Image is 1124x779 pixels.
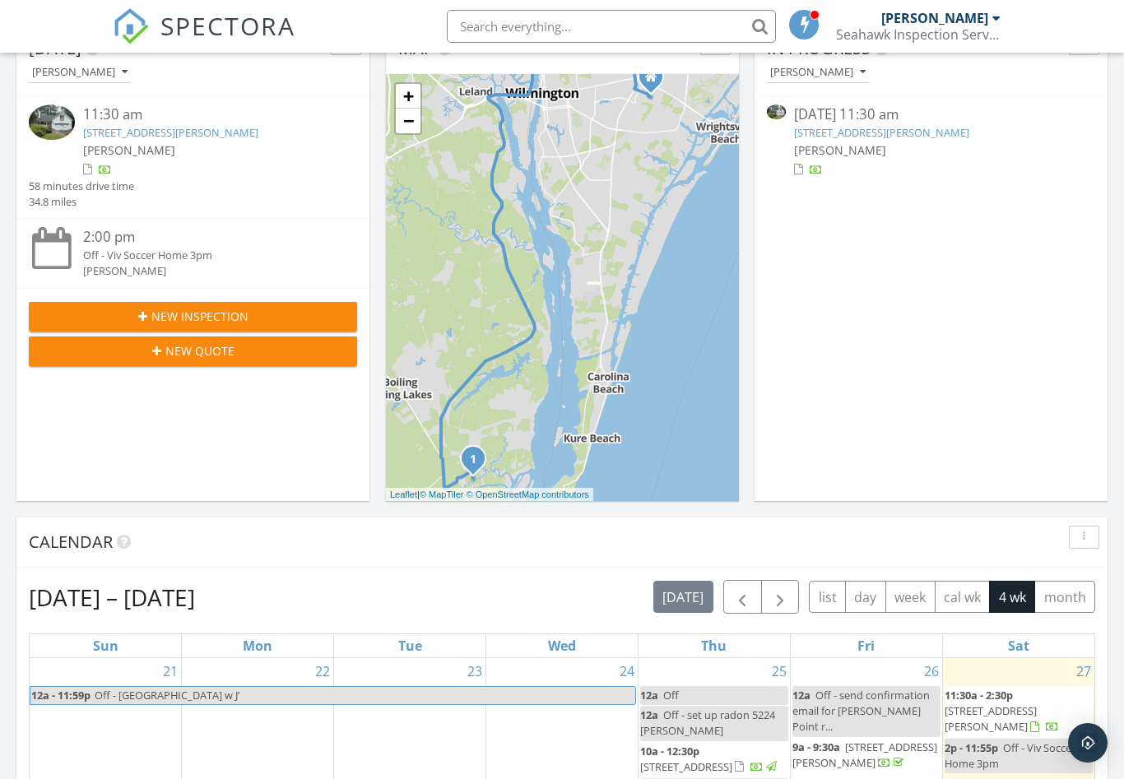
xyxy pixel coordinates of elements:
div: 2:00 pm [83,227,329,248]
span: [STREET_ADDRESS][PERSON_NAME] [792,740,937,770]
div: 58 minutes drive time [29,179,134,194]
span: SPECTORA [160,8,295,43]
button: week [885,581,936,613]
a: Zoom in [396,84,420,109]
span: [PERSON_NAME] [794,142,886,158]
div: 5217 Clear Run Drive, Wilmington NC 28403 [651,77,661,86]
span: [STREET_ADDRESS] [640,759,732,774]
a: © MapTiler [420,489,464,499]
a: Go to September 23, 2025 [464,658,485,684]
button: cal wk [935,581,991,613]
button: Previous [723,580,762,614]
button: 4 wk [989,581,1035,613]
input: Search everything... [447,10,776,43]
span: 2p - 11:55p [945,740,998,755]
a: 11:30a - 2:30p [STREET_ADDRESS][PERSON_NAME] [945,688,1059,734]
span: 12a [640,688,658,702]
button: New Inspection [29,302,357,332]
a: Zoom out [396,109,420,133]
span: 10a - 12:30p [640,744,699,758]
span: New Quote [165,342,235,359]
button: [PERSON_NAME] [29,62,131,84]
div: 34.8 miles [29,194,134,210]
a: Monday [239,634,276,657]
a: 11:30 am [STREET_ADDRESS][PERSON_NAME] [PERSON_NAME] 58 minutes drive time 34.8 miles [29,104,357,210]
span: 9a - 9:30a [792,740,840,754]
a: Go to September 26, 2025 [921,658,942,684]
span: 11:30a - 2:30p [945,688,1013,702]
a: Go to September 24, 2025 [616,658,638,684]
span: Off - set up radon 5224 [PERSON_NAME] [640,707,775,738]
a: Go to September 27, 2025 [1073,658,1094,684]
div: Seahawk Inspection Services [836,26,1001,43]
button: list [809,581,846,613]
div: | [386,488,593,502]
div: [PERSON_NAME] [881,10,988,26]
a: 11:30a - 2:30p [STREET_ADDRESS][PERSON_NAME] [945,686,1093,738]
a: 9a - 9:30a [STREET_ADDRESS][PERSON_NAME] [792,740,937,770]
a: © OpenStreetMap contributors [467,489,589,499]
span: 12a [640,707,658,722]
img: The Best Home Inspection Software - Spectora [113,8,149,44]
a: 10a - 12:30p [STREET_ADDRESS] [640,742,788,777]
div: Off - Viv Soccer Home 3pm [83,248,329,263]
img: 9528659%2Fcover_photos%2F33IQHcmIbT7r46mweL6u%2Fsmall.jpg [767,104,786,118]
img: 9528659%2Fcover_photos%2F33IQHcmIbT7r46mweL6u%2Fsmall.jpg [29,104,75,139]
a: Leaflet [390,489,417,499]
button: Next [761,580,800,614]
a: Go to September 21, 2025 [160,658,181,684]
span: [STREET_ADDRESS][PERSON_NAME] [945,703,1037,734]
a: [DATE] 11:30 am [STREET_ADDRESS][PERSON_NAME] [PERSON_NAME] [767,104,1095,178]
div: [DATE] 11:30 am [794,104,1068,125]
a: Friday [854,634,878,657]
span: New Inspection [151,308,248,325]
a: [STREET_ADDRESS][PERSON_NAME] [794,125,969,140]
button: New Quote [29,336,357,366]
span: Calendar [29,531,113,553]
div: 5334 Burris Ct SE , Southport, NC 28461 [473,458,483,468]
a: Saturday [1005,634,1033,657]
a: Go to September 22, 2025 [312,658,333,684]
a: [STREET_ADDRESS][PERSON_NAME] [83,125,258,140]
span: [PERSON_NAME] [83,142,175,158]
a: Go to September 25, 2025 [769,658,790,684]
a: SPECTORA [113,22,295,57]
div: [PERSON_NAME] [83,263,329,279]
button: month [1034,581,1095,613]
a: Wednesday [545,634,579,657]
span: 12a - 11:59p [30,687,91,704]
h2: [DATE] – [DATE] [29,581,195,614]
div: [PERSON_NAME] [770,67,866,78]
div: Open Intercom Messenger [1068,723,1108,763]
span: Off - send confirmation email for [PERSON_NAME] Point r... [792,688,930,734]
button: day [845,581,886,613]
button: [PERSON_NAME] [767,62,869,84]
div: [PERSON_NAME] [32,67,128,78]
a: Sunday [90,634,122,657]
a: Thursday [698,634,730,657]
button: [DATE] [653,581,713,613]
div: 11:30 am [83,104,329,125]
a: Tuesday [395,634,425,657]
i: 1 [470,454,476,466]
span: 12a [792,688,810,702]
span: Off [663,688,679,702]
span: Off - [GEOGRAPHIC_DATA] w J’ [95,688,239,702]
a: 10a - 12:30p [STREET_ADDRESS] [640,744,779,774]
a: 9a - 9:30a [STREET_ADDRESS][PERSON_NAME] [792,738,941,773]
span: Off - Viv Soccer Home 3pm [945,740,1075,771]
